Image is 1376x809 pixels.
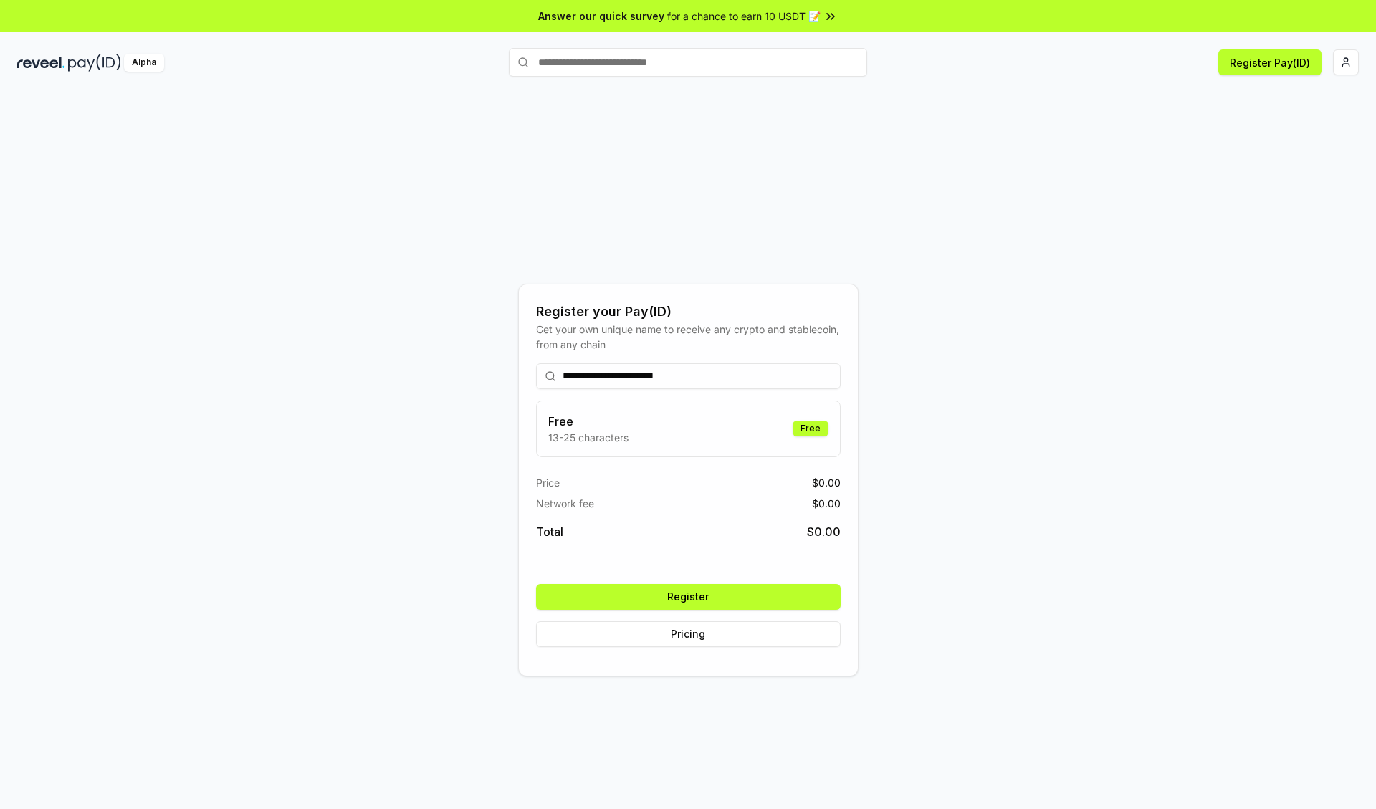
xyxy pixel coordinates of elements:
[548,430,629,445] p: 13-25 characters
[538,9,664,24] span: Answer our quick survey
[793,421,828,436] div: Free
[536,302,841,322] div: Register your Pay(ID)
[536,621,841,647] button: Pricing
[667,9,821,24] span: for a chance to earn 10 USDT 📝
[17,54,65,72] img: reveel_dark
[124,54,164,72] div: Alpha
[1218,49,1322,75] button: Register Pay(ID)
[812,475,841,490] span: $ 0.00
[536,322,841,352] div: Get your own unique name to receive any crypto and stablecoin, from any chain
[68,54,121,72] img: pay_id
[548,413,629,430] h3: Free
[536,475,560,490] span: Price
[536,496,594,511] span: Network fee
[812,496,841,511] span: $ 0.00
[536,523,563,540] span: Total
[536,584,841,610] button: Register
[807,523,841,540] span: $ 0.00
